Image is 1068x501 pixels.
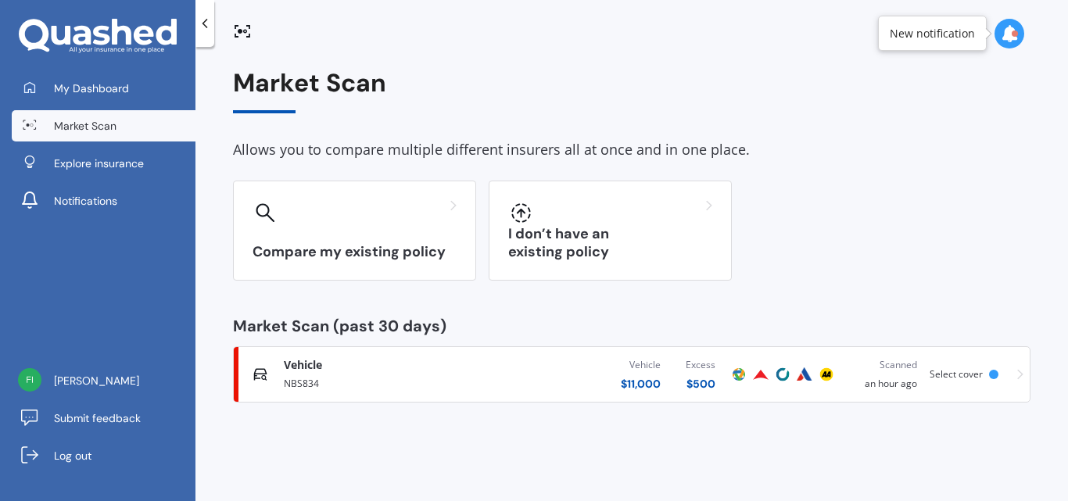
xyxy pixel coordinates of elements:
a: My Dashboard [12,73,195,104]
div: an hour ago [850,357,917,392]
a: [PERSON_NAME] [12,365,195,396]
a: Log out [12,440,195,471]
span: Vehicle [284,357,322,373]
a: Notifications [12,185,195,217]
div: $ 11,000 [621,376,661,392]
div: Allows you to compare multiple different insurers all at once and in one place. [233,138,1030,162]
div: NBS834 [284,373,490,392]
div: Market Scan (past 30 days) [233,318,1030,334]
div: $ 500 [686,376,715,392]
div: Vehicle [621,357,661,373]
span: [PERSON_NAME] [54,373,139,388]
img: d9aeed9f2021be23a4bf1e4a38d0ee48 [18,368,41,392]
a: Market Scan [12,110,195,141]
div: New notification [890,26,975,41]
a: Submit feedback [12,403,195,434]
span: Market Scan [54,118,116,134]
div: Market Scan [233,69,1030,113]
img: AA [817,365,836,384]
div: Excess [686,357,715,373]
span: Submit feedback [54,410,141,426]
img: Provident [751,365,770,384]
a: Explore insurance [12,148,195,179]
span: Log out [54,448,91,463]
h3: Compare my existing policy [253,243,457,261]
span: Notifications [54,193,117,209]
img: Autosure [795,365,814,384]
div: Scanned [850,357,917,373]
span: My Dashboard [54,81,129,96]
img: Cove [773,365,792,384]
span: Select cover [930,367,983,381]
h3: I don’t have an existing policy [508,225,712,261]
span: Explore insurance [54,156,144,171]
img: Protecta [729,365,748,384]
a: VehicleNBS834Vehicle$11,000Excess$500ProtectaProvidentCoveAutosureAAScannedan hour agoSelect cover [233,346,1030,403]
